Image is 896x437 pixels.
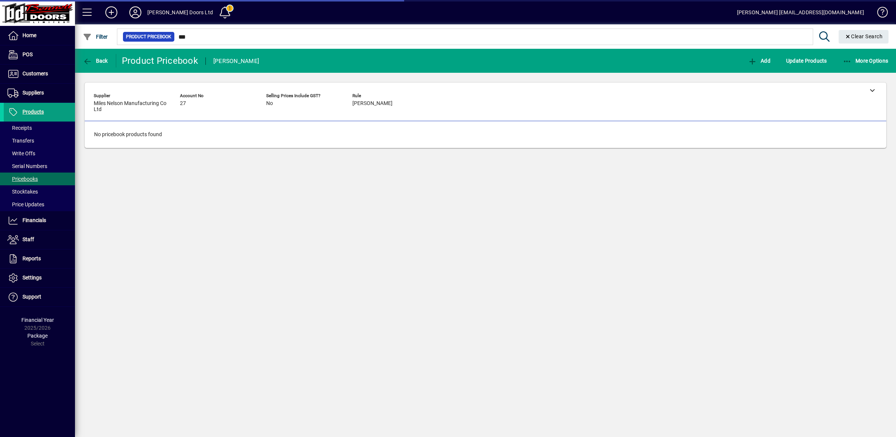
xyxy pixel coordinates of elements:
button: Add [746,54,772,68]
span: Staff [22,236,34,242]
div: [PERSON_NAME] [213,55,259,67]
a: Knowledge Base [872,2,887,26]
button: Profile [123,6,147,19]
span: Settings [22,275,42,281]
span: 27 [180,101,186,107]
span: Products [22,109,44,115]
a: POS [4,45,75,64]
span: Financials [22,217,46,223]
div: [PERSON_NAME] [EMAIL_ADDRESS][DOMAIN_NAME] [737,6,864,18]
div: [PERSON_NAME] Doors Ltd [147,6,213,18]
a: Settings [4,269,75,287]
span: No [266,101,273,107]
a: Pricebooks [4,173,75,185]
a: Customers [4,65,75,83]
a: Receipts [4,122,75,134]
a: Serial Numbers [4,160,75,173]
span: Customers [22,71,48,77]
div: No pricebook products found [94,131,877,138]
a: Staff [4,230,75,249]
span: Price Updates [7,201,44,207]
button: Update Products [784,54,829,68]
span: Package [27,333,48,339]
span: Pricebooks [7,176,38,182]
span: POS [22,51,33,57]
a: Stocktakes [4,185,75,198]
span: Receipts [7,125,32,131]
a: Reports [4,249,75,268]
span: Suppliers [22,90,44,96]
span: Serial Numbers [7,163,47,169]
app-page-header-button: Back [75,54,116,68]
span: Transfers [7,138,34,144]
button: Back [81,54,110,68]
span: Stocktakes [7,189,38,195]
span: Support [22,294,41,300]
a: Suppliers [4,84,75,102]
a: Home [4,26,75,45]
span: More Options [843,58,889,64]
span: Filter [83,34,108,40]
button: Add [99,6,123,19]
a: Write Offs [4,147,75,160]
a: Financials [4,211,75,230]
span: Home [22,32,36,38]
span: Back [83,58,108,64]
a: Price Updates [4,198,75,211]
span: Reports [22,255,41,261]
span: Miles Nelson Manufacturing Co Ltd [94,101,169,113]
button: Filter [81,30,110,44]
button: Clear [839,30,889,44]
span: Financial Year [21,317,54,323]
a: Support [4,288,75,306]
span: Write Offs [7,150,35,156]
span: Update Products [786,55,827,67]
a: Transfers [4,134,75,147]
span: Add [748,58,770,64]
span: Product Pricebook [126,33,171,41]
span: [PERSON_NAME] [352,101,393,107]
span: Clear Search [845,33,883,39]
button: More Options [841,54,890,68]
div: Product Pricebook [122,55,198,67]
